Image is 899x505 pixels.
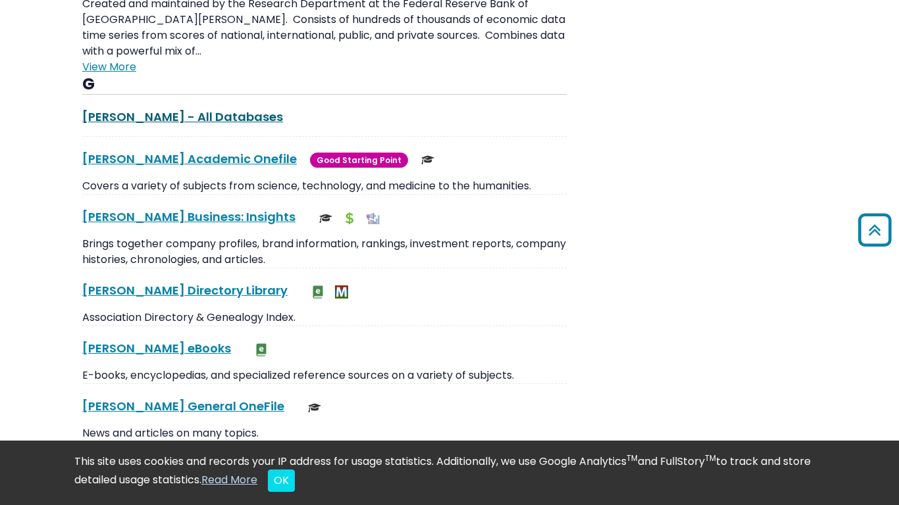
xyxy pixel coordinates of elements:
[310,153,408,168] span: Good Starting Point
[335,285,348,299] img: MeL (Michigan electronic Library)
[854,220,896,241] a: Back to Top
[343,212,356,225] img: Financial Report
[367,212,380,225] img: Industry Report
[82,310,567,325] p: Association Directory & Genealogy Index.
[82,178,567,194] p: Covers a variety of subjects from science, technology, and medicine to the humanities.
[82,282,288,299] a: [PERSON_NAME] Directory Library
[82,108,283,125] a: [PERSON_NAME] - All Databases
[82,236,567,268] p: Brings together company profiles, brand information, rankings, investment reports, company histor...
[268,469,295,492] button: Close
[319,212,332,225] img: Scholarly or Peer Reviewed
[201,472,257,487] a: Read More
[82,208,295,225] a: [PERSON_NAME] Business: Insights
[82,340,231,356] a: [PERSON_NAME] eBooks
[311,285,324,299] img: e-Book
[82,75,567,95] h3: G
[421,153,434,166] img: Scholarly or Peer Reviewed
[255,343,268,356] img: e-Book
[82,398,284,414] a: [PERSON_NAME] General OneFile
[627,452,638,464] sup: TM
[82,59,136,74] a: View More
[82,425,567,441] p: News and articles on many topics.
[82,368,567,383] p: E-books, encyclopedias, and specialized reference sources on a variety of subjects.
[74,454,825,492] div: This site uses cookies and records your IP address for usage statistics. Additionally, we use Goo...
[82,151,297,167] a: [PERSON_NAME] Academic Onefile
[705,452,716,464] sup: TM
[308,401,321,414] img: Scholarly or Peer Reviewed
